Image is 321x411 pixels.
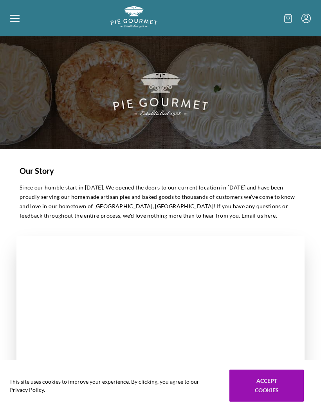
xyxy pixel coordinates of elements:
[20,183,301,220] p: Since our humble start in [DATE]. We opened the doors to our current location in [DATE] and have ...
[301,14,311,23] button: Menu
[9,377,218,394] span: This site uses cookies to improve your experience. By clicking, you agree to our Privacy Policy.
[110,21,157,29] a: Logo
[229,370,304,402] button: Accept cookies
[110,6,157,28] img: logo
[20,165,301,177] h1: Our Story
[16,236,305,403] img: story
